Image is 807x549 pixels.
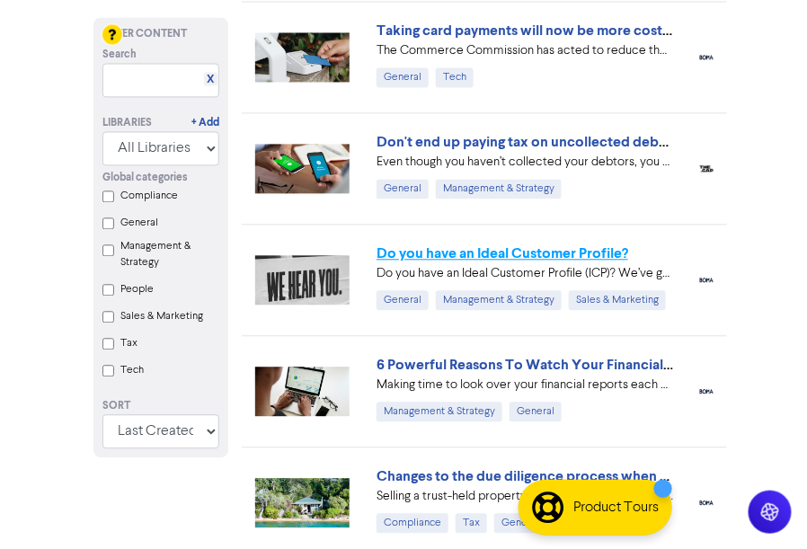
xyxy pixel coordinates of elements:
[377,42,673,61] div: The Commerce Commission has acted to reduce the cost of interchange fees on Visa and Mastercard p...
[700,390,714,394] img: boma_accounting
[377,68,429,88] div: General
[120,363,144,379] label: Tech
[510,403,562,422] div: General
[377,376,673,395] div: Making time to look over your financial reports each month is an important task for any business ...
[120,189,178,205] label: Compliance
[436,291,562,311] div: Management & Strategy
[377,265,673,284] div: Do you have an Ideal Customer Profile (ICP)? We’ve got advice on five key elements to include in ...
[102,171,219,187] div: Global categories
[102,399,219,415] div: Sort
[377,291,429,311] div: General
[208,74,215,87] a: X
[102,116,152,132] div: Libraries
[377,134,688,152] a: Don't end up paying tax on uncollected debtors!
[102,27,219,43] div: Filter Content
[377,180,429,199] div: General
[120,336,137,352] label: Tax
[456,514,487,534] div: Tax
[700,501,714,505] img: boma
[120,282,154,298] label: People
[191,116,219,132] a: + Add
[120,216,158,232] label: General
[494,514,546,534] div: General
[120,309,203,325] label: Sales & Marketing
[377,403,502,422] div: Management & Strategy
[102,48,137,64] span: Search
[569,291,666,311] div: Sales & Marketing
[700,56,714,59] img: boma
[120,239,219,271] label: Management & Strategy
[377,245,628,263] a: Do you have an Ideal Customer Profile?
[377,488,673,507] div: Selling a trust-held property? The anti-money laundering due diligence rules have just been simpl...
[436,68,474,88] div: Tech
[377,154,673,173] div: Even though you haven’t collected your debtors, you still have to pay tax on them. This is becaus...
[700,166,714,173] img: thegap
[700,279,714,282] img: boma
[717,463,807,549] iframe: Chat Widget
[377,22,724,40] a: Taking card payments will now be more cost effective
[377,514,448,534] div: Compliance
[377,357,717,375] a: 6 Powerful Reasons To Watch Your Financial Reports
[436,180,562,199] div: Management & Strategy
